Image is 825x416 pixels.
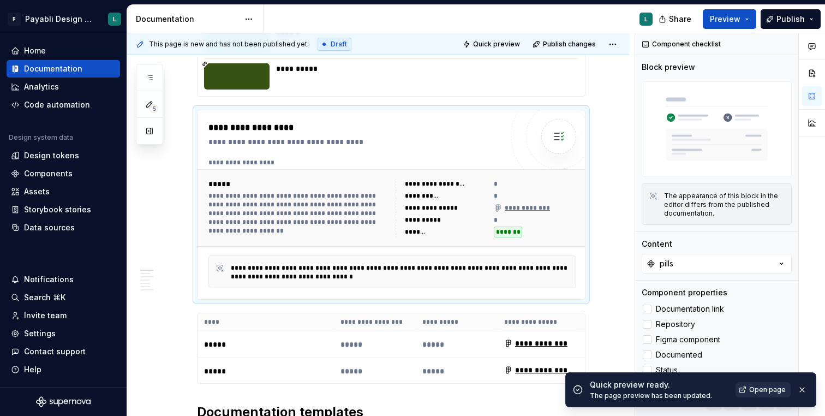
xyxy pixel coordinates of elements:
[459,37,525,52] button: Quick preview
[642,239,672,249] div: Content
[7,271,120,288] button: Notifications
[656,305,724,313] span: Documentation link
[776,14,805,25] span: Publish
[150,104,158,113] span: 5
[24,63,82,74] div: Documentation
[24,328,56,339] div: Settings
[24,186,50,197] div: Assets
[7,325,120,342] a: Settings
[644,15,648,23] div: L
[761,9,821,29] button: Publish
[642,254,792,274] button: pills
[656,320,695,329] span: Repository
[7,60,120,78] a: Documentation
[473,40,520,49] span: Quick preview
[749,385,786,394] span: Open page
[590,391,729,400] div: The page preview has been updated.
[24,222,75,233] div: Data sources
[25,14,95,25] div: Payabli Design System
[7,219,120,236] a: Data sources
[113,15,116,23] div: L
[331,40,347,49] span: Draft
[653,9,698,29] button: Share
[7,165,120,182] a: Components
[7,343,120,360] button: Contact support
[24,81,59,92] div: Analytics
[710,14,740,25] span: Preview
[9,133,73,142] div: Design system data
[24,274,74,285] div: Notifications
[642,287,727,298] div: Component properties
[24,45,46,56] div: Home
[2,7,124,31] button: PPayabli Design SystemL
[703,9,756,29] button: Preview
[656,350,702,359] span: Documented
[7,42,120,60] a: Home
[7,201,120,218] a: Storybook stories
[543,40,596,49] span: Publish changes
[8,13,21,26] div: P
[149,40,309,49] span: This page is new and has not been published yet.
[24,346,86,357] div: Contact support
[529,37,601,52] button: Publish changes
[7,78,120,96] a: Analytics
[7,96,120,114] a: Code automation
[7,147,120,164] a: Design tokens
[7,361,120,378] button: Help
[24,292,65,303] div: Search ⌘K
[136,14,239,25] div: Documentation
[7,183,120,200] a: Assets
[24,204,91,215] div: Storybook stories
[669,14,691,25] span: Share
[736,382,791,397] a: Open page
[664,192,785,218] div: The appearance of this block in the editor differs from the published documentation.
[24,150,79,161] div: Design tokens
[24,364,41,375] div: Help
[24,168,73,179] div: Components
[590,379,729,390] div: Quick preview ready.
[24,99,90,110] div: Code automation
[36,396,91,407] svg: Supernova Logo
[24,310,67,321] div: Invite team
[7,289,120,306] button: Search ⌘K
[7,307,120,324] a: Invite team
[660,258,673,269] div: pills
[656,335,720,344] span: Figma component
[642,62,695,73] div: Block preview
